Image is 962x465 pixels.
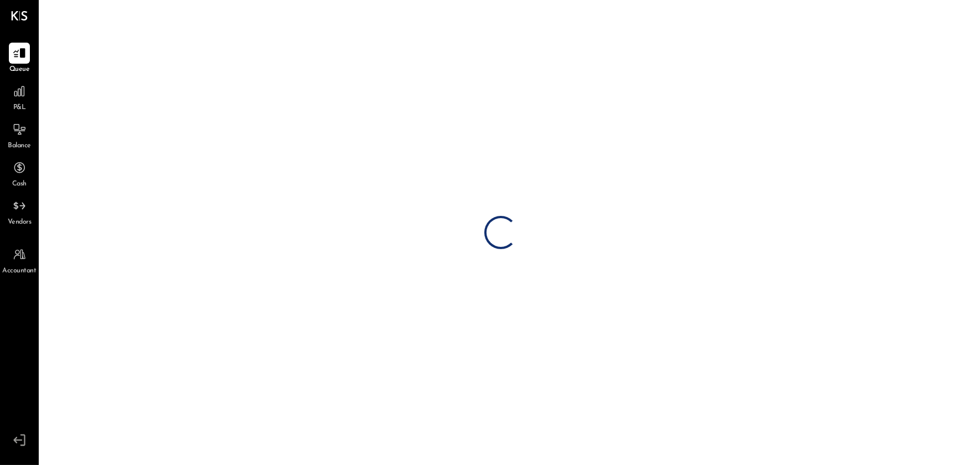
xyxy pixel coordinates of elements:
a: P&L [1,81,38,113]
span: Vendors [8,218,32,228]
a: Queue [1,43,38,75]
span: Queue [9,65,30,75]
a: Vendors [1,195,38,228]
span: Cash [12,179,27,189]
span: Accountant [3,266,37,276]
a: Cash [1,157,38,189]
span: Balance [8,141,31,151]
a: Balance [1,119,38,151]
span: P&L [13,103,26,113]
a: Accountant [1,244,38,276]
